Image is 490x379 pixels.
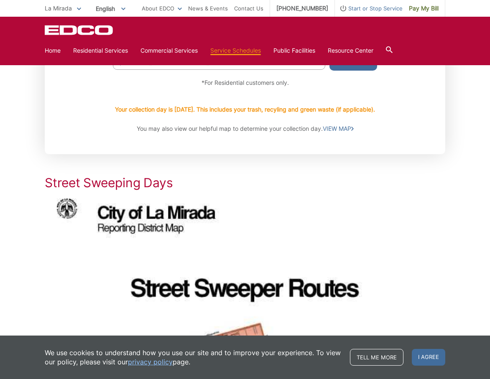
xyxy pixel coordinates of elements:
[73,46,128,55] a: Residential Services
[234,4,263,13] a: Contact Us
[128,357,173,366] a: privacy policy
[45,348,342,366] p: We use cookies to understand how you use our site and to improve your experience. To view our pol...
[323,124,354,133] a: VIEW MAP
[188,4,228,13] a: News & Events
[140,46,198,55] a: Commercial Services
[113,124,377,133] p: You may also view our helpful map to determine your collection day.
[409,4,439,13] span: Pay My Bill
[210,46,261,55] a: Service Schedules
[89,2,132,15] span: English
[115,105,375,114] p: Your collection day is [DATE]. This includes your trash, recyling and green waste (if applicable).
[142,4,182,13] a: About EDCO
[113,78,377,87] p: *For Residential customers only.
[328,46,373,55] a: Resource Center
[45,175,445,190] h2: Street Sweeping Days
[273,46,315,55] a: Public Facilities
[45,25,114,35] a: EDCD logo. Return to the homepage.
[45,46,61,55] a: Home
[45,5,72,12] span: La Mirada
